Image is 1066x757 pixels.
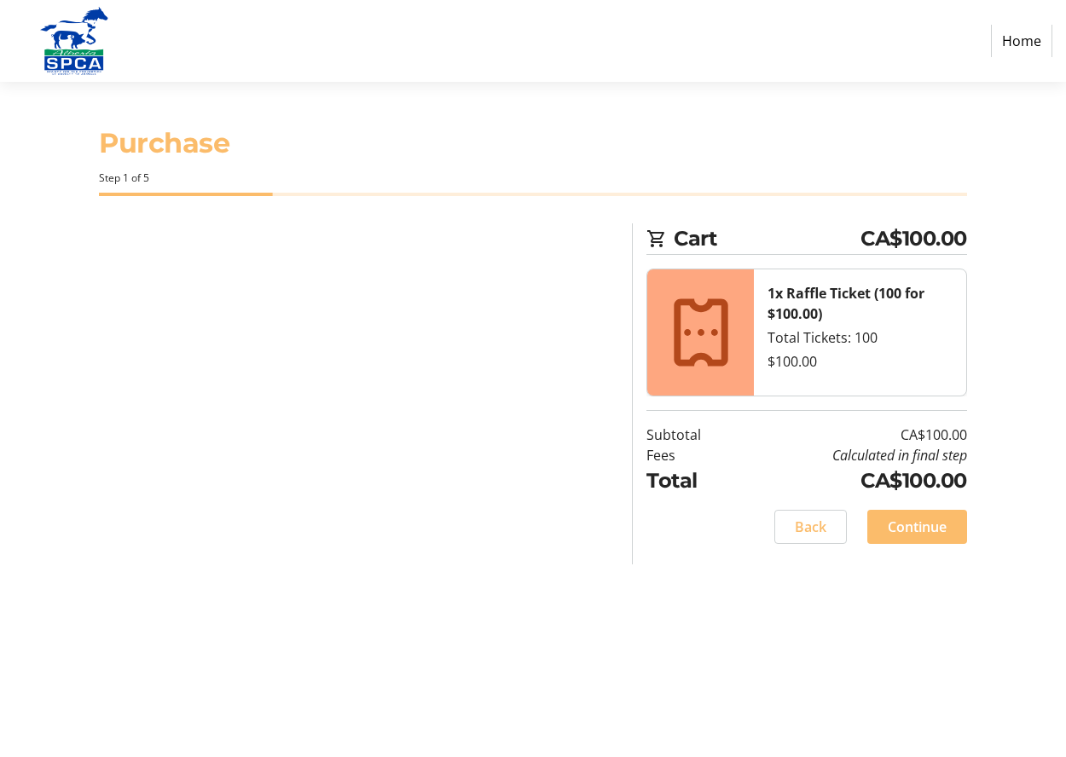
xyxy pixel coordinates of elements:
span: CA$100.00 [860,223,967,254]
div: Step 1 of 5 [99,170,967,186]
button: Continue [867,510,967,544]
td: Fees [646,445,739,465]
strong: 1x Raffle Ticket (100 for $100.00) [768,284,924,323]
div: Total Tickets: 100 [768,327,953,348]
span: Cart [674,223,860,254]
div: $100.00 [768,351,953,372]
td: Calculated in final step [739,445,966,465]
td: Total [646,465,739,496]
td: CA$100.00 [739,465,966,496]
button: Back [774,510,847,544]
a: Home [991,25,1052,57]
span: Continue [888,517,947,537]
td: CA$100.00 [739,425,966,445]
span: Back [795,517,826,537]
img: Alberta SPCA's Logo [14,7,135,75]
td: Subtotal [646,425,739,445]
h1: Purchase [99,123,967,164]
